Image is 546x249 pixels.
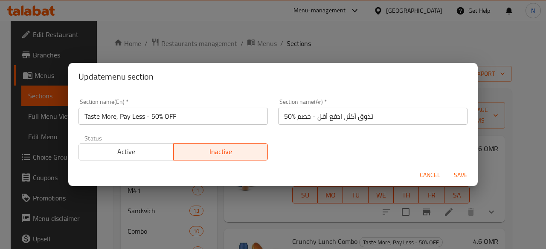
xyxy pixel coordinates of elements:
[278,108,468,125] input: Please enter section name(ar)
[450,170,471,180] span: Save
[78,70,468,83] h2: Update menu section
[78,108,268,125] input: Please enter section name(en)
[416,167,444,183] button: Cancel
[177,146,265,158] span: Inactive
[78,143,174,160] button: Active
[447,167,474,183] button: Save
[82,146,170,158] span: Active
[420,170,440,180] span: Cancel
[173,143,268,160] button: Inactive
